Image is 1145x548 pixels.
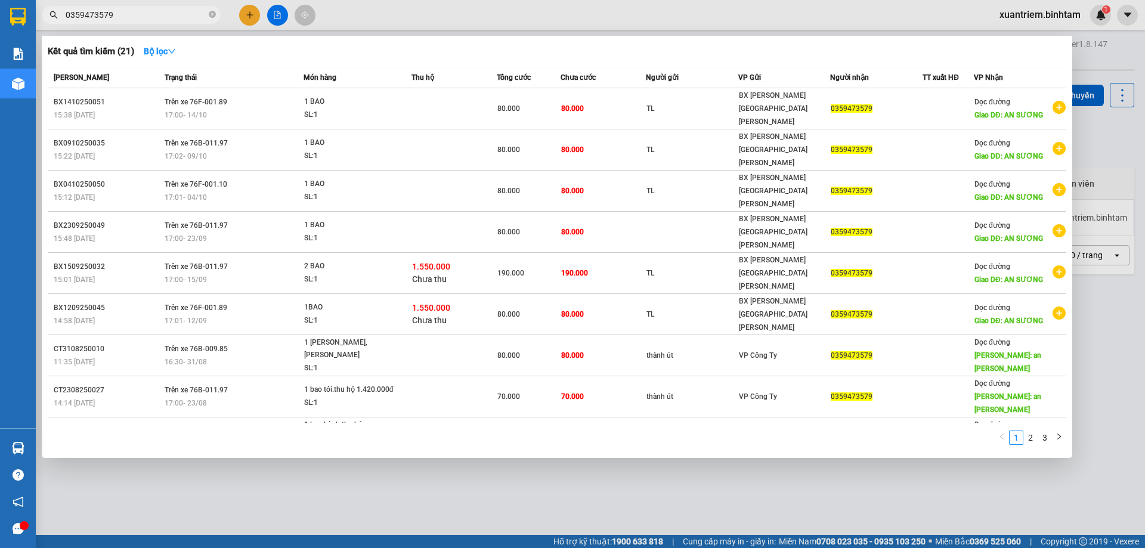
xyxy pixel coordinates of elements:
[165,304,227,312] span: Trên xe 76F-001.89
[304,397,394,410] div: SL: 1
[974,420,1010,429] span: Dọc đường
[304,260,394,273] div: 2 BAO
[995,431,1009,445] button: left
[165,152,207,160] span: 17:02 - 09/10
[998,433,1005,440] span: left
[646,103,738,115] div: TL
[13,496,24,507] span: notification
[831,145,872,154] span: 0359473579
[974,275,1043,284] span: Giao DĐ: AN SƯƠNG
[304,95,394,109] div: 1 BAO
[54,275,95,284] span: 15:01 [DATE]
[974,379,1010,388] span: Dọc đường
[830,73,869,82] span: Người nhận
[165,180,227,188] span: Trên xe 76F-001.10
[54,137,161,150] div: BX0910250035
[304,178,394,191] div: 1 BAO
[165,317,207,325] span: 17:01 - 12/09
[165,399,207,407] span: 17:00 - 23/08
[739,256,807,290] span: BX [PERSON_NAME][GEOGRAPHIC_DATA][PERSON_NAME]
[1052,431,1066,445] li: Next Page
[1023,431,1038,445] li: 2
[739,297,807,332] span: BX [PERSON_NAME][GEOGRAPHIC_DATA][PERSON_NAME]
[497,310,520,318] span: 80.000
[561,145,584,154] span: 80.000
[497,269,524,277] span: 190.000
[1053,306,1066,320] span: plus-circle
[974,193,1043,202] span: Giao DĐ: AN SƯƠNG
[1053,183,1066,196] span: plus-circle
[646,267,738,280] div: TL
[12,48,24,60] img: solution-icon
[561,228,584,236] span: 80.000
[54,317,95,325] span: 14:58 [DATE]
[831,104,872,113] span: 0359473579
[304,273,394,286] div: SL: 1
[974,338,1010,346] span: Dọc đường
[54,152,95,160] span: 15:22 [DATE]
[54,111,95,119] span: 15:38 [DATE]
[1053,265,1066,278] span: plus-circle
[134,42,185,61] button: Bộ lọcdown
[974,317,1043,325] span: Giao DĐ: AN SƯƠNG
[739,215,807,249] span: BX [PERSON_NAME][GEOGRAPHIC_DATA][PERSON_NAME]
[1056,433,1063,440] span: right
[304,383,394,397] div: 1 bao tỏi.thu hộ 1.420.000đ
[304,419,394,444] div: 1 bao hành.thu hộ 1.400.000đ
[165,221,228,230] span: Trên xe 76B-011.97
[304,232,394,245] div: SL: 1
[54,219,161,232] div: BX2309250049
[165,139,228,147] span: Trên xe 76B-011.97
[54,399,95,407] span: 14:14 [DATE]
[209,10,216,21] span: close-circle
[497,228,520,236] span: 80.000
[497,73,531,82] span: Tổng cước
[54,358,95,366] span: 11:35 [DATE]
[54,96,161,109] div: BX1410250051
[165,345,228,353] span: Trên xe 76B-009.85
[304,362,394,375] div: SL: 1
[54,193,95,202] span: 15:12 [DATE]
[739,132,807,167] span: BX [PERSON_NAME][GEOGRAPHIC_DATA][PERSON_NAME]
[739,351,777,360] span: VP Công Ty
[12,442,24,454] img: warehouse-icon
[304,219,394,232] div: 1 BAO
[304,336,394,362] div: 1 [PERSON_NAME],[PERSON_NAME] 1.250.000đ
[646,73,679,82] span: Người gửi
[1009,431,1023,445] li: 1
[304,301,394,314] div: 1BAO
[54,178,161,191] div: BX0410250050
[1053,224,1066,237] span: plus-circle
[54,234,95,243] span: 15:48 [DATE]
[54,343,161,355] div: CT3108250010
[1038,431,1051,444] a: 3
[1052,431,1066,445] button: right
[304,191,394,204] div: SL: 1
[561,187,584,195] span: 80.000
[13,469,24,481] span: question-circle
[831,351,872,360] span: 0359473579
[646,391,738,403] div: thành út
[304,314,394,327] div: SL: 1
[995,431,1009,445] li: Previous Page
[497,351,520,360] span: 80.000
[497,187,520,195] span: 80.000
[646,349,738,362] div: thành út
[561,104,584,113] span: 80.000
[165,111,207,119] span: 17:00 - 14/10
[646,185,738,197] div: TL
[831,310,872,318] span: 0359473579
[974,351,1041,373] span: [PERSON_NAME]: an [PERSON_NAME]
[739,174,807,208] span: BX [PERSON_NAME][GEOGRAPHIC_DATA][PERSON_NAME]
[561,73,596,82] span: Chưa cước
[974,111,1043,119] span: Giao DĐ: AN SƯƠNG
[168,47,176,55] span: down
[831,187,872,195] span: 0359473579
[165,73,197,82] span: Trạng thái
[497,104,520,113] span: 80.000
[1010,431,1023,444] a: 1
[304,137,394,150] div: 1 BAO
[1053,101,1066,114] span: plus-circle
[412,303,450,312] span: 1.550.000
[974,98,1010,106] span: Dọc đường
